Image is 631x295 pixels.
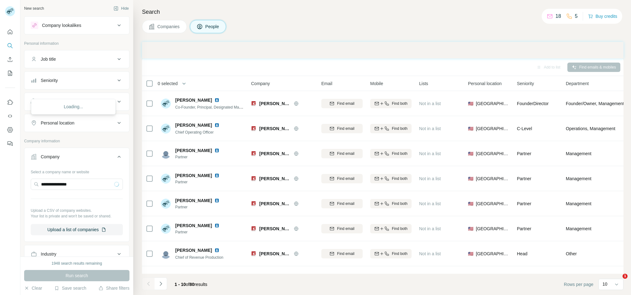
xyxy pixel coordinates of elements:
span: Management [566,201,592,207]
span: Not in a list [419,101,441,106]
img: Logo of Kiser Group [251,201,256,206]
span: [GEOGRAPHIC_DATA] [476,175,509,182]
img: Logo of Kiser Group [251,101,256,106]
span: Chief Operating Officer [175,130,214,135]
button: Find email [321,224,363,233]
button: Upload a list of companies [31,224,123,235]
span: Partner [517,151,531,156]
span: Company [251,80,270,87]
button: Search [5,40,15,51]
span: Partner [517,201,531,206]
span: Not in a list [419,251,441,256]
div: Personal location [41,120,74,126]
span: Not in a list [419,176,441,181]
span: 1 [623,274,628,279]
div: Department [41,99,64,105]
span: People [205,23,220,30]
span: [GEOGRAPHIC_DATA] [476,226,509,232]
span: Find email [337,126,354,131]
span: Partner [517,176,531,181]
span: [PERSON_NAME] [175,272,212,279]
span: Find email [337,251,354,257]
button: Find both [370,249,412,258]
span: Not in a list [419,226,441,231]
span: Operations, Management [566,125,615,132]
img: LinkedIn logo [214,123,219,128]
img: Logo of Kiser Group [251,251,256,256]
span: [PERSON_NAME] Group [259,100,291,107]
span: [PERSON_NAME] [175,122,212,128]
button: Department [24,94,129,109]
span: Find both [392,251,408,257]
span: 🇺🇸 [468,175,473,182]
span: [PERSON_NAME] Group [259,125,291,132]
span: Rows per page [564,281,593,287]
button: Personal location [24,115,129,130]
span: Not in a list [419,151,441,156]
div: Select a company name or website [31,167,123,175]
button: Find email [321,249,363,258]
iframe: Banner [142,42,623,58]
button: Find both [370,224,412,233]
img: Avatar [161,199,171,209]
img: LinkedIn logo [214,248,219,253]
h4: Search [142,8,623,16]
span: [GEOGRAPHIC_DATA] [476,150,509,157]
span: [PERSON_NAME] Group [259,150,291,157]
span: Department [566,80,589,87]
span: Partner [175,204,222,210]
button: Find both [370,99,412,108]
img: Logo of Kiser Group [251,126,256,131]
img: Avatar [161,124,171,134]
div: Company lookalikes [42,22,81,28]
span: Not in a list [419,201,441,206]
span: 🇺🇸 [468,251,473,257]
button: Seniority [24,73,129,88]
span: Chief of Revenue Production [175,255,223,260]
p: Company information [24,138,129,144]
button: Share filters [98,285,129,291]
span: Find email [337,101,354,106]
span: Partner [517,226,531,231]
button: Hide [109,4,133,13]
button: Use Surfe API [5,110,15,122]
span: Email [321,80,332,87]
span: Personal location [468,80,502,87]
button: Save search [54,285,86,291]
img: Avatar [161,274,171,284]
span: Find both [392,101,408,106]
span: Find both [392,226,408,231]
img: LinkedIn logo [214,173,219,178]
span: 🇺🇸 [468,150,473,157]
img: LinkedIn logo [214,223,219,228]
span: Find email [337,201,354,206]
span: Co-Founder, Principal, Designated Managing Broker [US_STATE] [175,104,284,109]
span: 🇺🇸 [468,201,473,207]
img: Avatar [161,149,171,159]
span: [PERSON_NAME] [175,197,212,204]
button: Find both [370,124,412,133]
p: 10 [602,281,607,287]
span: Find both [392,151,408,156]
span: [PERSON_NAME] Group [259,226,291,232]
p: Upload a CSV of company websites. [31,208,123,213]
button: Use Surfe on LinkedIn [5,97,15,108]
img: LinkedIn logo [214,98,219,103]
span: Founder Director [517,101,549,106]
span: results [175,282,207,287]
span: Lists [419,80,428,87]
p: Your list is private and won't be saved or shared. [31,213,123,219]
p: Personal information [24,41,129,46]
img: Logo of Kiser Group [251,176,256,181]
span: Management [566,175,592,182]
iframe: Intercom live chat [610,274,625,289]
img: Avatar [161,174,171,184]
span: [GEOGRAPHIC_DATA] [476,251,509,257]
button: Find both [370,149,412,158]
span: 🇺🇸 [468,226,473,232]
span: Find both [392,201,408,206]
img: LinkedIn logo [214,273,219,278]
button: Company lookalikes [24,18,129,33]
span: 🇺🇸 [468,125,473,132]
span: Find both [392,176,408,181]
